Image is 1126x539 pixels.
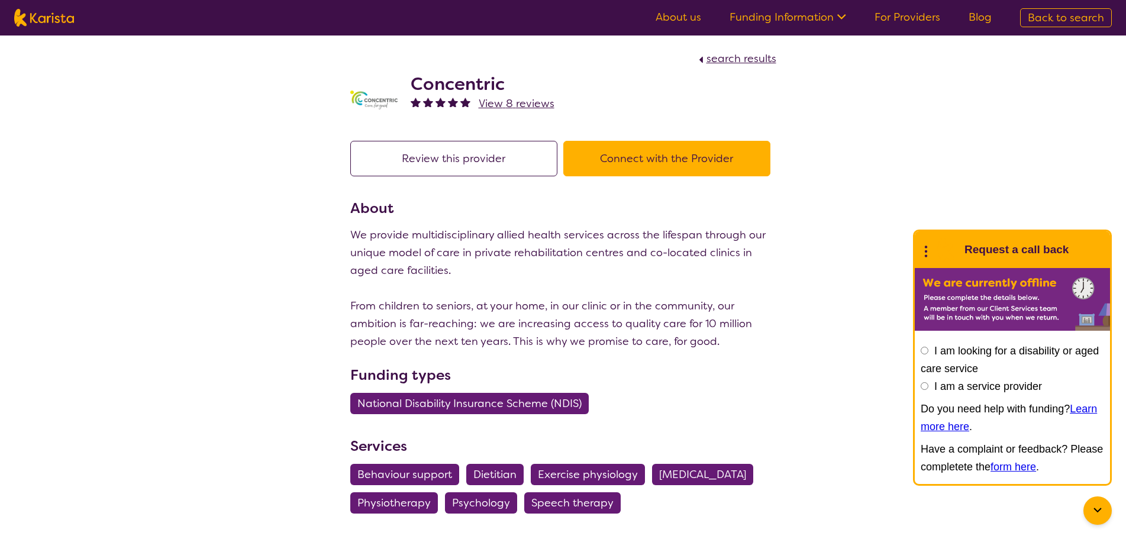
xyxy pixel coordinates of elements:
[524,496,628,510] a: Speech therapy
[696,51,776,66] a: search results
[445,496,524,510] a: Psychology
[452,492,510,514] span: Psychology
[969,10,992,24] a: Blog
[563,141,770,176] button: Connect with the Provider
[350,435,776,457] h3: Services
[934,238,957,262] img: Karista
[652,467,760,482] a: [MEDICAL_DATA]
[357,464,452,485] span: Behaviour support
[964,241,1069,259] h1: Request a call back
[531,492,614,514] span: Speech therapy
[1028,11,1104,25] span: Back to search
[350,151,563,166] a: Review this provider
[531,467,652,482] a: Exercise physiology
[934,380,1042,392] label: I am a service provider
[538,464,638,485] span: Exercise physiology
[659,464,746,485] span: [MEDICAL_DATA]
[466,467,531,482] a: Dietitian
[460,97,470,107] img: fullstar
[921,400,1104,435] p: Do you need help with funding? .
[357,393,582,414] span: National Disability Insurance Scheme (NDIS)
[473,464,517,485] span: Dietitian
[411,97,421,107] img: fullstar
[448,97,458,107] img: fullstar
[730,10,846,24] a: Funding Information
[563,151,776,166] a: Connect with the Provider
[350,141,557,176] button: Review this provider
[14,9,74,27] img: Karista logo
[921,345,1099,375] label: I am looking for a disability or aged care service
[479,95,554,112] a: View 8 reviews
[706,51,776,66] span: search results
[423,97,433,107] img: fullstar
[1020,8,1112,27] a: Back to search
[411,73,554,95] h2: Concentric
[350,396,596,411] a: National Disability Insurance Scheme (NDIS)
[350,91,398,110] img: gbybpnyn6u9ix5kguem6.png
[357,492,431,514] span: Physiotherapy
[350,467,466,482] a: Behaviour support
[915,268,1110,331] img: Karista offline chat form to request call back
[656,10,701,24] a: About us
[350,364,776,386] h3: Funding types
[435,97,446,107] img: fullstar
[875,10,940,24] a: For Providers
[921,440,1104,476] p: Have a complaint or feedback? Please completete the .
[479,96,554,111] span: View 8 reviews
[991,461,1036,473] a: form here
[350,496,445,510] a: Physiotherapy
[350,226,776,350] p: We provide multidisciplinary allied health services across the lifespan through our unique model ...
[350,198,776,219] h3: About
